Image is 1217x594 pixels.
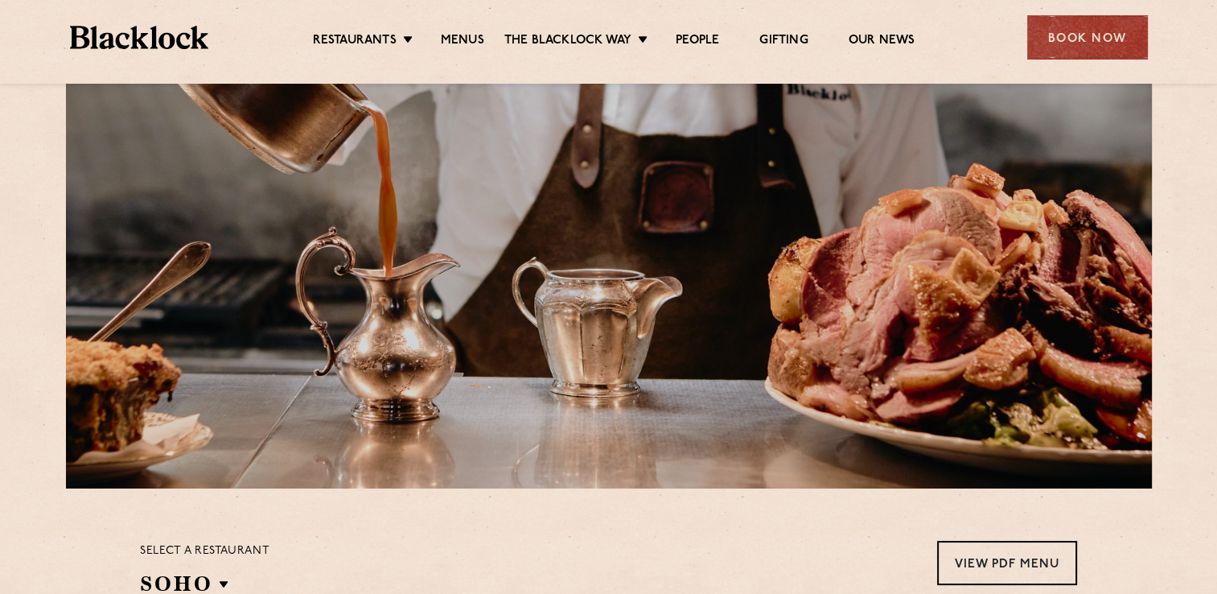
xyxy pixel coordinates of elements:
[759,33,808,51] a: Gifting
[313,33,397,51] a: Restaurants
[504,33,631,51] a: The Blacklock Way
[937,541,1077,585] a: View PDF Menu
[441,33,484,51] a: Menus
[70,26,209,49] img: BL_Textured_Logo-footer-cropped.svg
[676,33,719,51] a: People
[140,541,269,562] p: Select a restaurant
[849,33,915,51] a: Our News
[1027,15,1148,60] div: Book Now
